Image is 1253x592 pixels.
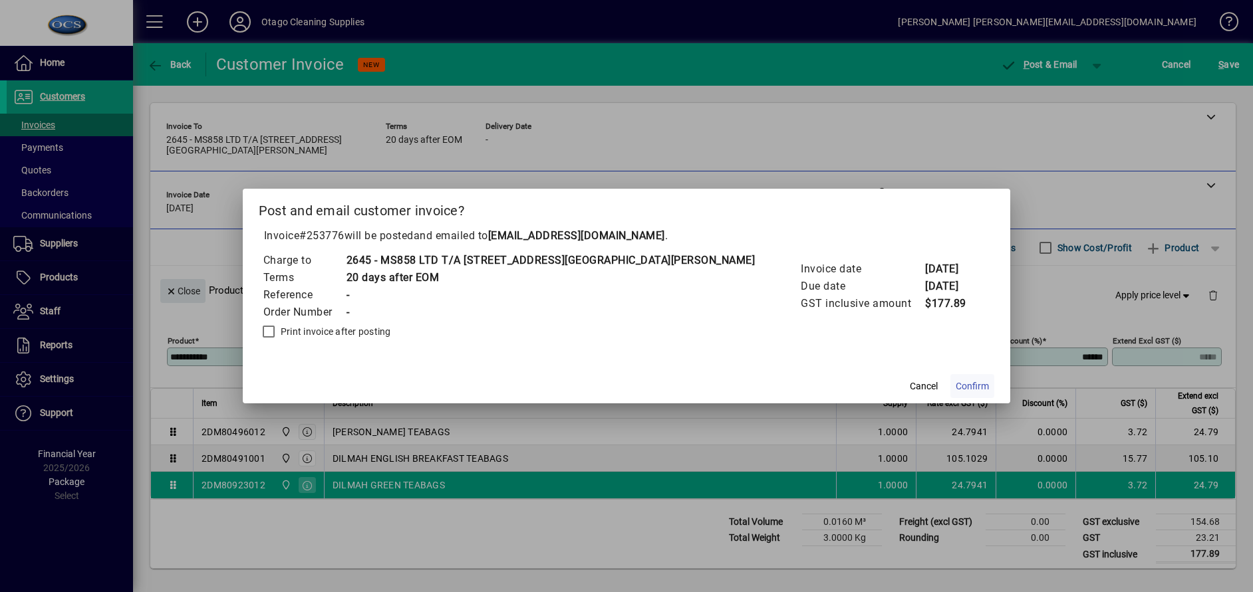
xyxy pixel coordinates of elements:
td: Due date [800,278,924,295]
td: - [346,286,756,304]
td: Reference [263,286,346,304]
td: GST inclusive amount [800,295,924,312]
button: Cancel [903,374,945,398]
td: 2645 - MS858 LTD T/A [STREET_ADDRESS][GEOGRAPHIC_DATA][PERSON_NAME] [346,252,756,269]
td: Order Number [263,304,346,321]
td: - [346,304,756,321]
td: Charge to [263,252,346,269]
span: Cancel [910,379,938,393]
b: [EMAIL_ADDRESS][DOMAIN_NAME] [488,229,665,242]
td: 20 days after EOM [346,269,756,286]
h2: Post and email customer invoice? [243,189,1011,227]
button: Confirm [950,374,994,398]
td: [DATE] [924,278,978,295]
label: Print invoice after posting [278,325,391,338]
span: Confirm [956,379,989,393]
span: #253776 [299,229,345,242]
p: Invoice will be posted . [259,228,995,244]
td: Terms [263,269,346,286]
td: $177.89 [924,295,978,312]
td: Invoice date [800,260,924,278]
span: and emailed to [414,229,665,242]
td: [DATE] [924,260,978,278]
